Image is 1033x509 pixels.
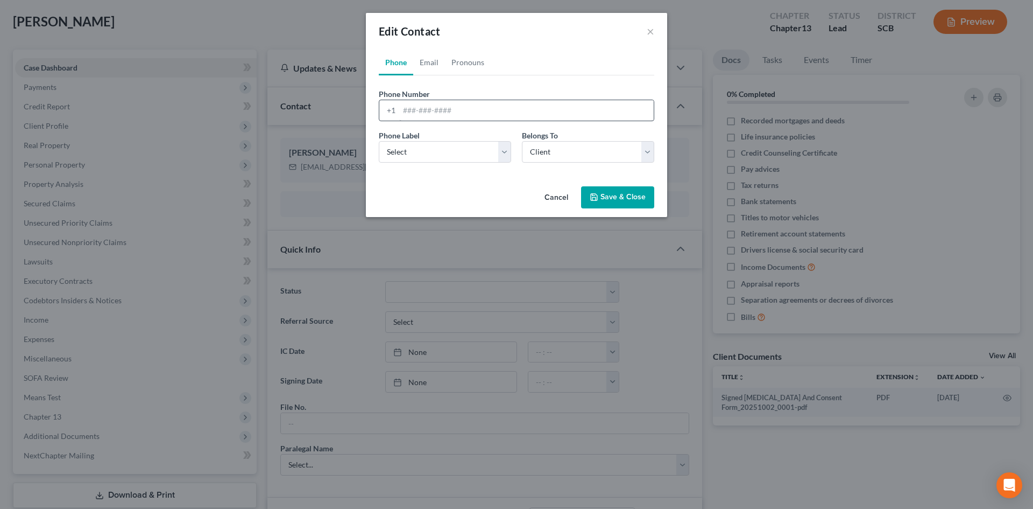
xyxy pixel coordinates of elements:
span: Phone Label [379,131,420,140]
a: Pronouns [445,50,491,75]
button: × [647,25,654,38]
span: Edit Contact [379,25,441,38]
button: Cancel [536,187,577,209]
input: ###-###-#### [399,100,654,121]
span: Phone Number [379,89,430,99]
div: Open Intercom Messenger [996,472,1022,498]
button: Save & Close [581,186,654,209]
a: Phone [379,50,413,75]
span: Belongs To [522,131,558,140]
div: +1 [379,100,399,121]
a: Email [413,50,445,75]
